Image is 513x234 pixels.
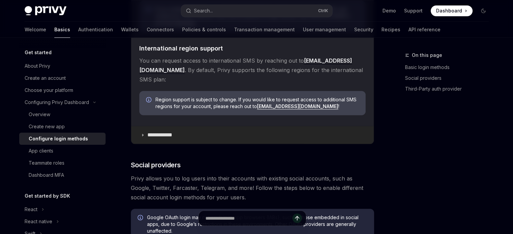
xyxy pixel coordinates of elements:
div: Configure login methods [29,135,88,143]
div: Configuring Privy Dashboard [25,98,89,106]
a: Authentication [78,22,113,38]
a: Policies & controls [182,22,226,38]
span: International region support [139,44,223,53]
a: [EMAIL_ADDRESS][DOMAIN_NAME] [257,103,338,109]
svg: Info [146,97,153,104]
a: Dashboard [431,5,473,16]
a: User management [303,22,346,38]
div: About Privy [25,62,50,70]
a: Dashboard MFA [19,169,106,181]
span: Ctrl K [318,8,328,13]
img: dark logo [25,6,66,15]
div: Create new app [29,123,65,131]
a: Create an account [19,72,106,84]
div: Dashboard MFA [29,171,64,179]
a: Teammate roles [19,157,106,169]
a: Welcome [25,22,46,38]
div: Search... [194,7,213,15]
a: About Privy [19,60,106,72]
h5: Get started by SDK [25,192,70,200]
a: API reference [408,22,440,38]
button: Toggle Configuring Privy Dashboard section [19,96,106,108]
a: Demo [382,7,396,14]
div: Teammate roles [29,159,64,167]
div: React native [25,218,52,226]
a: Social providers [405,73,494,83]
button: Send message [292,213,302,223]
span: Dashboard [436,7,462,14]
a: Create new app [19,121,106,133]
a: Support [404,7,423,14]
button: Toggle React native section [19,215,106,228]
a: Third-Party auth provider [405,83,494,94]
a: Basics [54,22,70,38]
div: React [25,205,37,213]
button: Toggle React section [19,203,106,215]
span: Region support is subject to change. If you would like to request access to additional SMS region... [155,96,359,110]
span: You can request access to international SMS by reaching out to . By default, Privy supports the f... [139,56,366,84]
span: On this page [412,51,442,59]
a: Overview [19,108,106,121]
a: Choose your platform [19,84,106,96]
button: Open search [181,5,332,17]
a: Recipes [381,22,400,38]
button: Toggle dark mode [478,5,489,16]
a: Configure login methods [19,133,106,145]
a: Connectors [147,22,174,38]
h5: Get started [25,48,52,57]
div: Create an account [25,74,66,82]
div: Choose your platform [25,86,73,94]
a: Basic login methods [405,62,494,73]
input: Ask a question... [205,211,292,226]
div: App clients [29,147,53,155]
a: Wallets [121,22,139,38]
a: Transaction management [234,22,295,38]
span: Social providers [131,160,181,170]
div: Overview [29,110,50,119]
a: App clients [19,145,106,157]
a: Security [354,22,373,38]
span: Privy allows you to log users into their accounts with existing social accounts, such as Google, ... [131,174,374,202]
